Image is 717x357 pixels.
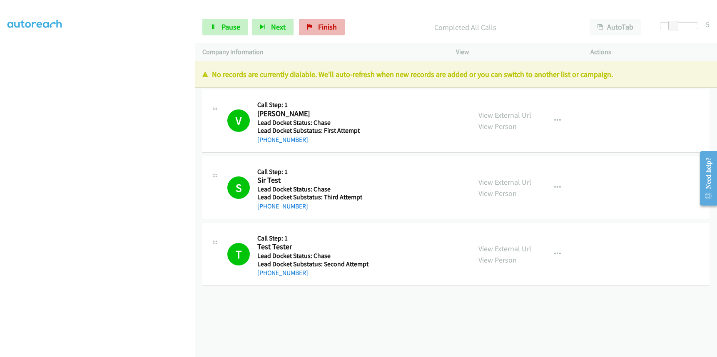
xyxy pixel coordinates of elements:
[456,47,575,57] p: View
[590,47,710,57] p: Actions
[227,176,250,199] h1: S
[478,188,517,198] a: View Person
[299,19,345,35] a: Finish
[257,185,362,193] h5: Lead Docket Status: Chase
[257,242,368,252] h2: Test Tester
[257,119,360,127] h5: Lead Docket Status: Chase
[693,145,717,211] iframe: Resource Center
[318,22,337,32] span: Finish
[257,202,308,210] a: [PHONE_NUMBER]
[257,176,360,185] h2: Sir Test
[257,269,308,277] a: [PHONE_NUMBER]
[257,101,360,109] h5: Call Step: 1
[257,109,360,119] h2: [PERSON_NAME]
[706,19,710,30] div: 5
[227,243,250,265] h1: T
[257,252,368,260] h5: Lead Docket Status: Chase
[356,22,575,33] p: Completed All Calls
[590,19,641,35] button: AutoTab
[478,177,531,187] a: View External Url
[227,109,250,132] h1: V
[257,126,360,135] h5: Lead Docket Substatus: First Attempt
[202,69,710,80] p: No records are currently dialable. We'll auto-refresh when new records are added or you can switc...
[257,136,308,144] a: [PHONE_NUMBER]
[257,193,362,201] h5: Lead Docket Substatus: Third Attempt
[202,19,248,35] a: Pause
[252,19,294,35] button: Next
[478,255,517,265] a: View Person
[478,110,531,120] a: View External Url
[271,22,286,32] span: Next
[257,234,368,243] h5: Call Step: 1
[257,168,362,176] h5: Call Step: 1
[202,47,441,57] p: Company Information
[222,22,240,32] span: Pause
[478,121,517,131] a: View Person
[257,260,368,268] h5: Lead Docket Substatus: Second Attempt
[478,244,531,253] a: View External Url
